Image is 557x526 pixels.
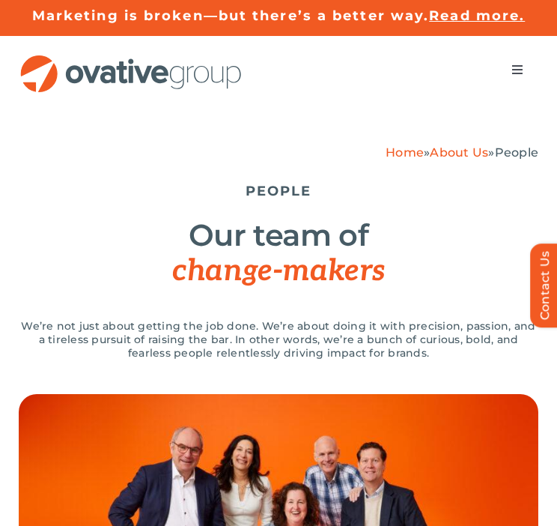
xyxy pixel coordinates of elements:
[386,145,424,160] a: Home
[19,183,538,199] h5: PEOPLE
[32,7,430,24] a: Marketing is broken—but there’s a better way.
[386,145,538,160] span: » »
[429,7,525,24] a: Read more.
[495,145,538,160] span: People
[496,55,538,85] nav: Menu
[172,253,384,289] span: change-makers
[19,53,243,67] a: OG_Full_horizontal_RGB
[430,145,488,160] a: About Us
[19,319,538,360] p: We’re not just about getting the job done. We’re about doing it with precision, passion, and a ti...
[19,218,538,288] h1: Our team of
